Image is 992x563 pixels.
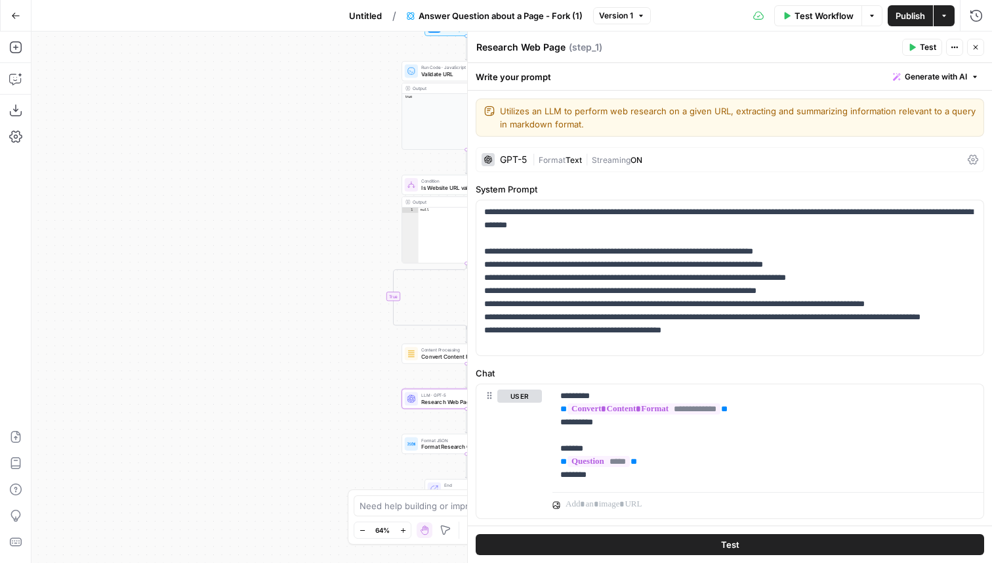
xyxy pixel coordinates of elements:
div: Output [413,198,518,205]
span: Research Web Page [421,397,509,406]
textarea: Research Web Page [476,41,566,54]
span: 64% [375,525,390,535]
span: Set Inputs [444,25,486,34]
span: / [392,8,396,24]
button: Generate with AI [888,68,984,85]
button: Answer Question about a Page - Fork (1) [399,5,590,26]
span: Publish [896,9,925,22]
span: Test [920,41,936,53]
span: Test [721,538,739,551]
button: Test [476,534,984,555]
div: user [476,384,542,518]
div: Output [413,85,518,91]
span: Format JSON [421,437,508,443]
span: Format Research Output [421,443,508,451]
span: ( step_1 ) [569,41,602,54]
div: Set Inputs [402,16,531,36]
div: EndOutput [402,479,531,499]
span: Generate with AI [905,71,967,83]
span: Condition [421,177,508,184]
span: Format [539,155,566,165]
span: Is Website URL valid? [421,183,508,192]
button: Untitled [341,5,390,26]
span: Version 1 [599,10,633,22]
div: Content ProcessingConvert Content FormatStep 7 [402,344,531,364]
label: Chat [476,367,984,380]
div: GPT-5 [500,155,527,164]
div: LLM · GPT-5Research Web PageStep 1 [402,389,531,409]
span: | [582,152,592,166]
span: Output [444,488,501,497]
button: Version 1 [593,7,651,24]
div: Format JSONFormat Research OutputStep 2 [402,434,531,454]
img: o3r9yhbrn24ooq0tey3lueqptmfj [407,349,415,358]
label: System Prompt [476,183,984,196]
div: Run Code · JavaScriptValidate URLStep 4Outputtrue [402,61,531,150]
div: ConditionIs Website URL valid?Step 5Outputnull [402,175,531,263]
span: End [444,482,501,489]
div: Write your prompt [468,63,992,90]
span: Test Workflow [795,9,854,22]
span: ON [630,155,642,165]
span: Untitled [349,9,382,22]
span: LLM · GPT-5 [421,392,509,398]
button: Test [902,39,942,56]
span: Answer Question about a Page - Fork (1) [419,9,583,22]
span: Run Code · JavaScript [421,64,508,70]
span: Validate URL [421,70,508,78]
button: user [497,390,542,403]
span: Content Processing [421,347,508,353]
span: | [532,152,539,166]
div: true [402,94,531,100]
span: Convert Content Format [421,352,508,361]
span: Streaming [592,155,630,165]
g: Edge from step_5 to step_5-conditional-end [393,263,466,330]
button: Test Workflow [774,5,861,26]
button: Publish [888,5,933,26]
div: 1 [402,208,419,213]
span: Text [566,155,582,165]
textarea: Utilizes an LLM to perform web research on a given URL, extracting and summarizing information re... [500,104,976,131]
